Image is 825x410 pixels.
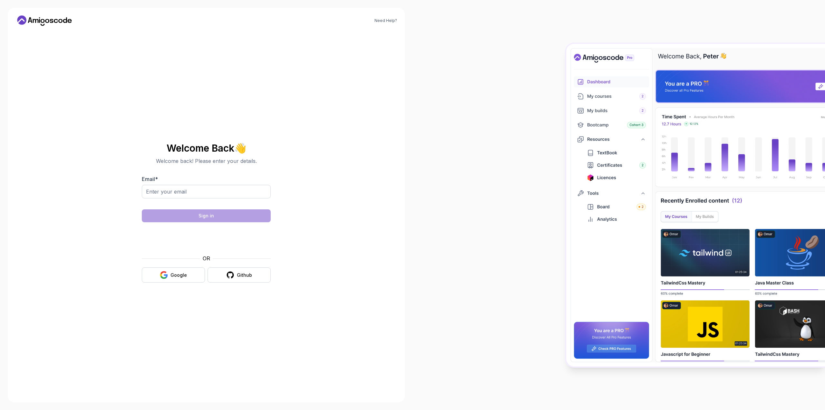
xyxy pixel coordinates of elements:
[566,44,825,366] img: Amigoscode Dashboard
[158,226,255,251] iframe: Widget containing checkbox for hCaptcha security challenge
[142,267,205,283] button: Google
[208,267,271,283] button: Github
[234,143,246,153] span: 👋
[15,15,73,26] a: Home link
[199,213,214,219] div: Sign in
[374,18,397,23] a: Need Help?
[237,272,252,278] div: Github
[142,176,158,182] label: Email *
[170,272,187,278] div: Google
[203,255,210,262] p: OR
[142,185,271,198] input: Enter your email
[142,157,271,165] p: Welcome back! Please enter your details.
[142,209,271,222] button: Sign in
[142,143,271,153] h2: Welcome Back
